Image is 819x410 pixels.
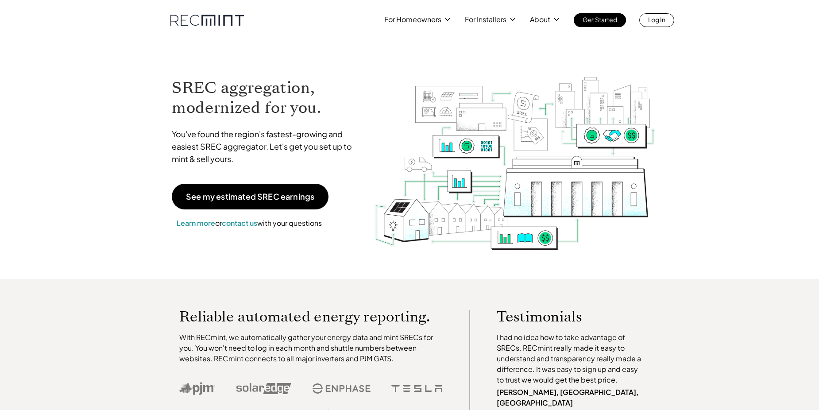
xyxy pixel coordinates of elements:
[497,387,645,408] p: [PERSON_NAME], [GEOGRAPHIC_DATA], [GEOGRAPHIC_DATA]
[530,13,550,26] p: About
[179,310,443,323] p: Reliable automated energy reporting.
[172,128,360,165] p: You've found the region's fastest-growing and easiest SREC aggregator. Let's get you set up to mi...
[374,54,656,252] img: RECmint value cycle
[186,193,314,201] p: See my estimated SREC earnings
[465,13,506,26] p: For Installers
[222,218,257,228] a: contact us
[648,13,665,26] p: Log In
[583,13,617,26] p: Get Started
[177,218,215,228] a: Learn more
[497,310,629,323] p: Testimonials
[172,184,328,209] a: See my estimated SREC earnings
[639,13,674,27] a: Log In
[574,13,626,27] a: Get Started
[172,217,327,229] p: or with your questions
[497,332,645,385] p: I had no idea how to take advantage of SRECs. RECmint really made it easy to understand and trans...
[172,78,360,118] h1: SREC aggregation, modernized for you.
[384,13,441,26] p: For Homeowners
[179,332,443,364] p: With RECmint, we automatically gather your energy data and mint SRECs for you. You won't need to ...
